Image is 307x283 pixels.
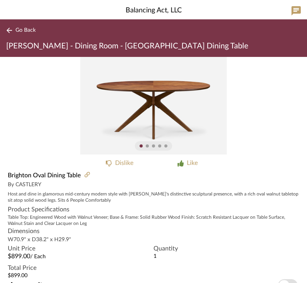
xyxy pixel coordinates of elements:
[115,158,133,168] div: Dislike
[6,42,248,50] span: [PERSON_NAME] - Dining Room - [GEOGRAPHIC_DATA] Dining Table
[8,244,153,253] span: Unit Price
[8,236,299,244] div: W70.9" x D38.2" x H29.9"
[16,27,36,34] span: Go Back
[153,244,299,253] span: Quantity
[8,273,226,279] div: $899.00
[8,253,30,259] span: $899.00
[8,205,69,214] span: Product Specifications
[153,253,299,260] div: 1
[8,214,299,226] div: Table Top: Engineered Wood with Walnut Veneer; Base & Frame: Solid Rubber Wood Finish: Scratch Re...
[30,254,46,259] span: / Each
[80,57,227,154] img: 201de21f-698c-453f-864e-71b52d155257_436x436.jpg
[8,191,299,203] div: Host and dine in glamorous mid-century modern style with [PERSON_NAME]'s distinctive sculptural p...
[187,158,198,168] div: Like
[8,171,81,180] span: Brighton Oval Dining Table
[126,5,182,16] span: Balancing Act, LLC
[8,263,226,273] span: Total Price
[6,26,38,35] button: Go Back
[8,226,299,236] span: Dimensions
